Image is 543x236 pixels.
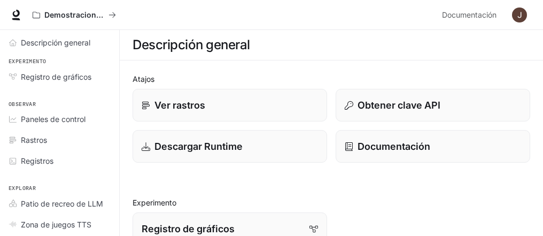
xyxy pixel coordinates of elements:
[21,135,47,144] font: Rastros
[133,74,154,83] font: Atajos
[4,131,115,149] a: Rastros
[154,141,243,152] font: Descargar Runtime
[9,58,46,65] font: Experimento
[133,89,327,121] a: Ver rastros
[44,10,174,19] font: Demostraciones de IA en el mundo
[358,141,430,152] font: Documentación
[4,215,115,234] a: Zona de juegos TTS
[9,185,36,192] font: Explorar
[509,4,530,26] button: Avatar de usuario
[336,89,530,121] button: Obtener clave API
[358,100,440,111] font: Obtener clave API
[438,4,505,26] a: Documentación
[4,33,115,52] a: Descripción general
[21,115,86,124] font: Paneles de control
[9,101,36,108] font: Observar
[21,38,90,47] font: Descripción general
[21,156,53,165] font: Registros
[28,4,121,26] button: Todos los espacios de trabajo
[21,72,91,81] font: Registro de gráficos
[4,110,115,128] a: Paneles de control
[133,37,250,52] font: Descripción general
[21,220,91,229] font: Zona de juegos TTS
[512,7,527,22] img: Avatar de usuario
[154,100,205,111] font: Ver rastros
[442,10,497,19] font: Documentación
[4,151,115,170] a: Registros
[4,194,115,213] a: Patio de recreo de LLM
[4,67,115,86] a: Registro de gráficos
[21,199,103,208] font: Patio de recreo de LLM
[142,223,235,234] font: Registro de gráficos
[133,198,176,207] font: Experimento
[336,130,530,163] a: Documentación
[133,130,327,163] a: Descargar Runtime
